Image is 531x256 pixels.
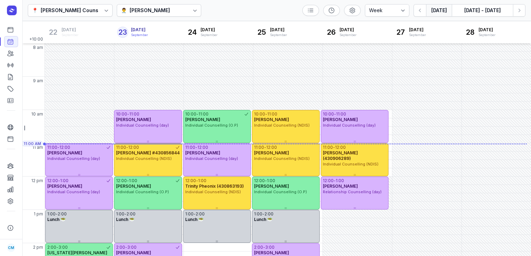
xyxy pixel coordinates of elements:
div: 2:00 [196,211,205,217]
button: [DATE] [426,4,452,17]
div: 3:00 [127,245,137,250]
div: 3:00 [58,245,68,250]
div: 23 [117,27,128,38]
div: - [58,178,60,184]
span: Individual Counselling (day) [323,123,376,128]
div: 25 [256,27,267,38]
div: 2:00 [264,211,273,217]
div: 12:00 [47,178,58,184]
span: [DATE] [270,27,287,33]
div: 11:00 [336,111,346,117]
div: 2:00 [47,245,56,250]
div: 1:00 [336,178,344,184]
div: 1:00 [47,211,56,217]
span: [US_STATE][PERSON_NAME] [47,250,107,255]
div: September [201,33,218,37]
span: CM [8,244,14,252]
span: 2 pm [33,245,43,250]
div: 28 [465,27,476,38]
span: Individual Counselling (NDIS) [323,162,378,167]
div: 24 [187,27,198,38]
div: 27 [395,27,406,38]
span: 11:00 AM [24,141,41,146]
span: [PERSON_NAME] #430856844 [116,150,180,155]
div: [PERSON_NAME] Counselling [41,6,112,15]
span: +10:00 [29,36,44,43]
div: 26 [326,27,337,38]
span: [PERSON_NAME] [254,250,289,255]
div: 12:00 [323,178,334,184]
div: 1:00 [185,211,194,217]
div: - [125,245,127,250]
div: September [340,33,357,37]
div: - [265,111,267,117]
button: [DATE] - [DATE] [452,4,513,17]
div: [PERSON_NAME] [130,6,170,15]
span: [PERSON_NAME] [323,184,358,189]
span: [PERSON_NAME] [254,117,289,122]
div: - [57,145,59,150]
span: Individual Counselling (NDIS) [116,156,172,161]
div: 1:00 [267,178,275,184]
div: 2:00 [116,245,125,250]
span: [PERSON_NAME] (430906289) [323,150,358,161]
div: 11:00 [116,145,126,150]
span: 10 am [31,111,43,117]
div: 📍 [32,6,38,15]
span: 12 pm [31,178,43,184]
span: Individual Counselling (NDIS) [254,156,310,161]
span: Lunch 🥗 [47,217,66,222]
span: Relationship Counselling (day) [323,189,382,194]
span: [DATE] [62,27,79,33]
div: 3:00 [265,245,275,250]
span: 11 am [32,145,43,150]
div: 11:00 [198,111,209,117]
span: Individual Counselling (NDIS) [185,189,241,194]
span: [PERSON_NAME] [254,150,289,155]
div: 11:00 [323,145,333,150]
div: 1:00 [254,211,262,217]
span: [DATE] [201,27,218,33]
span: Lunch 🥗 [254,217,272,222]
span: [PERSON_NAME] [254,184,289,189]
span: [PERSON_NAME] [47,150,82,155]
div: - [194,211,196,217]
div: 11:00 [185,145,195,150]
div: 12:00 [59,145,70,150]
div: 12:00 [254,178,265,184]
div: 11:00 [129,111,139,117]
span: Individual Counselling (O.P) [254,189,307,194]
div: 22 [48,27,59,38]
span: [PERSON_NAME] [116,117,151,122]
span: Trinity Pheonix (430863193) [185,184,244,189]
span: [PERSON_NAME] [47,184,82,189]
span: [PERSON_NAME] [323,117,358,122]
div: 12:00 [185,178,196,184]
div: 2:00 [254,245,263,250]
div: 10:00 [323,111,334,117]
div: 10:00 [254,111,265,117]
div: 11:00 [47,145,57,150]
div: - [196,178,198,184]
div: - [333,145,335,150]
div: 10:00 [185,111,196,117]
div: 11:00 [254,145,264,150]
span: [DATE] [479,27,496,33]
div: 2:00 [126,211,136,217]
div: - [264,145,266,150]
div: 12:00 [335,145,346,150]
span: Individual Counselling (O.P) [116,189,169,194]
div: - [126,145,128,150]
span: [DATE] [131,27,148,33]
div: 1:00 [116,211,124,217]
div: - [334,178,336,184]
span: [PERSON_NAME] [116,250,151,255]
div: 1:00 [60,178,68,184]
div: - [127,178,129,184]
div: - [263,245,265,250]
span: Lunch 🥗 [185,217,204,222]
div: September [479,33,496,37]
div: 12:00 [197,145,208,150]
div: September [270,33,287,37]
div: 10:00 [116,111,127,117]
